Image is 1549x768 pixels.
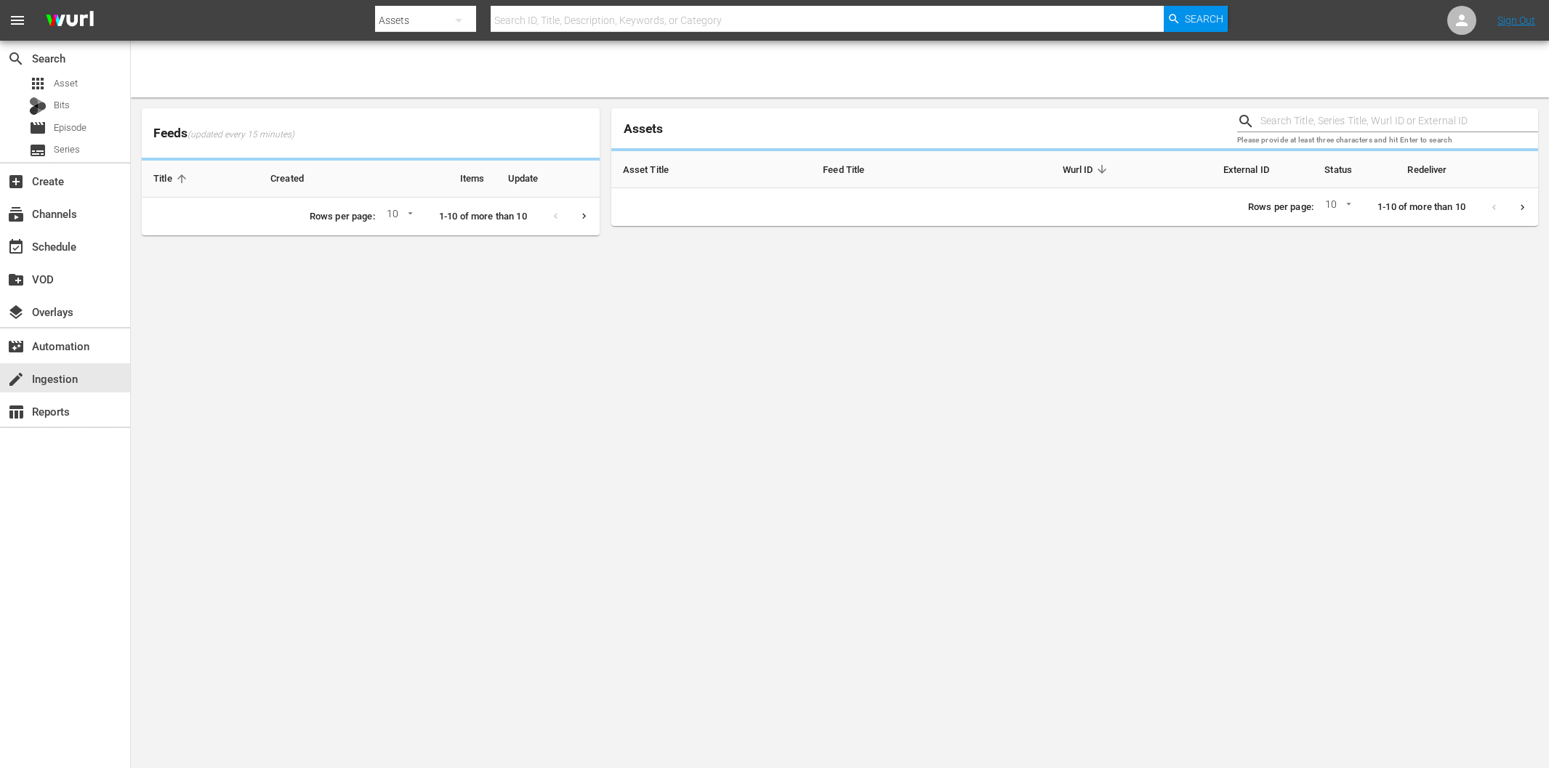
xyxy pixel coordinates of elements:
span: menu [9,12,26,29]
span: Bits [54,98,70,113]
span: Assets [624,121,663,136]
button: Next page [1508,193,1537,222]
span: Series [29,142,47,159]
img: ans4CAIJ8jUAAAAAAAAAAAAAAAAAAAAAAAAgQb4GAAAAAAAAAAAAAAAAAAAAAAAAJMjXAAAAAAAAAAAAAAAAAAAAAAAAgAT5G... [35,4,105,38]
th: Status [1281,151,1396,188]
span: Wurl ID [1063,163,1112,176]
span: Feeds [142,121,600,145]
span: (updated every 15 minutes) [188,129,294,141]
p: 1-10 of more than 10 [1377,201,1465,214]
p: Rows per page: [310,210,375,224]
span: Series [54,142,80,157]
span: Asset [54,76,78,91]
span: Asset [29,75,47,92]
span: Channels [7,206,25,223]
table: sticky table [142,161,600,198]
div: 10 [381,206,416,227]
th: Redeliver [1396,151,1538,188]
th: External ID [1123,151,1281,188]
button: Search [1164,6,1228,32]
input: Search Title, Series Title, Wurl ID or External ID [1260,110,1538,132]
span: Overlays [7,304,25,321]
p: Rows per page: [1248,201,1313,214]
span: Automation [7,338,25,355]
span: Created [270,172,323,185]
span: Reports [7,403,25,421]
span: Episode [29,119,47,137]
table: sticky table [611,151,1538,188]
th: Items [404,161,496,198]
span: Asset Title [623,163,688,176]
button: Next page [570,202,598,230]
span: Schedule [7,238,25,256]
div: 10 [1319,196,1354,218]
span: Ingestion [7,371,25,388]
div: Bits [29,97,47,115]
th: Feed Title [811,151,959,188]
span: Create [7,173,25,190]
th: Update [496,161,600,198]
span: Search [1185,6,1223,32]
span: Search [7,50,25,68]
span: Episode [54,121,86,135]
p: 1-10 of more than 10 [439,210,527,224]
p: Please provide at least three characters and hit Enter to search [1237,134,1538,147]
span: VOD [7,271,25,288]
a: Sign Out [1497,15,1535,26]
span: Title [153,172,191,185]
